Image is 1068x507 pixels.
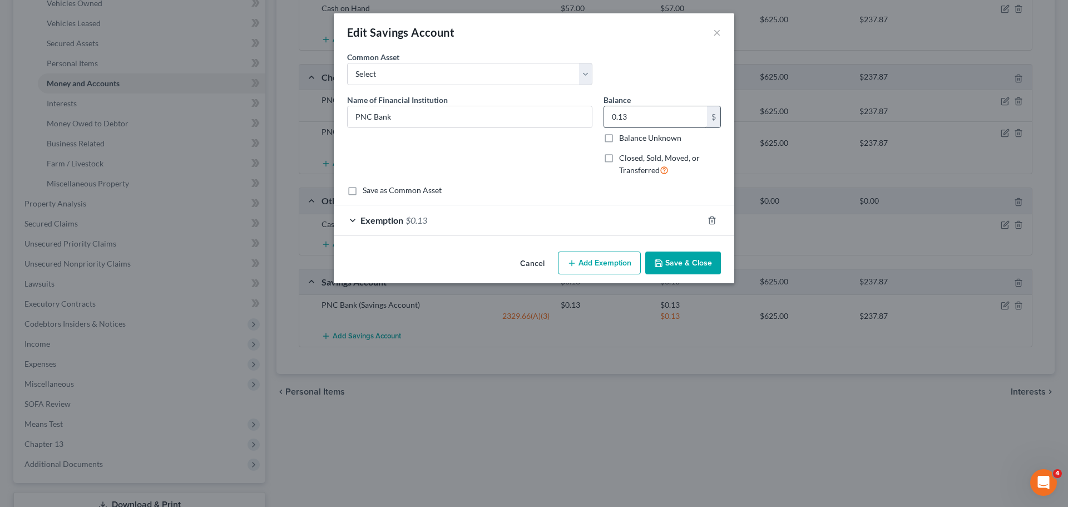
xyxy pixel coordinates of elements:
span: 4 [1053,469,1062,478]
input: Enter name... [348,106,592,127]
div: Edit Savings Account [347,24,454,40]
button: Save & Close [645,252,721,275]
input: 0.00 [604,106,707,127]
span: $0.13 [406,215,427,225]
label: Balance [604,94,631,106]
button: Cancel [511,253,553,275]
button: Add Exemption [558,252,641,275]
iframe: Intercom live chat [1030,469,1057,496]
span: Exemption [360,215,403,225]
span: Closed, Sold, Moved, or Transferred [619,153,700,175]
span: Name of Financial Institution [347,95,448,105]
label: Save as Common Asset [363,185,442,196]
div: $ [707,106,720,127]
button: × [713,26,721,39]
label: Common Asset [347,51,399,63]
label: Balance Unknown [619,132,681,144]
